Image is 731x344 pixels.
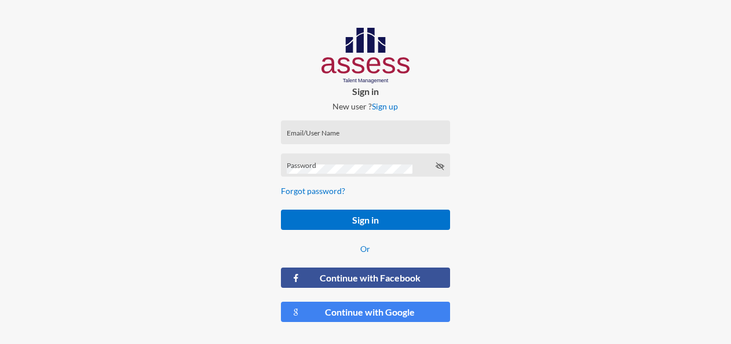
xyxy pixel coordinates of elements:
[321,28,410,83] img: AssessLogoo.svg
[281,244,451,254] p: Or
[281,186,345,196] a: Forgot password?
[281,210,451,230] button: Sign in
[281,268,451,288] button: Continue with Facebook
[281,302,451,322] button: Continue with Google
[372,101,398,111] a: Sign up
[272,86,460,97] p: Sign in
[272,101,460,111] p: New user ?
